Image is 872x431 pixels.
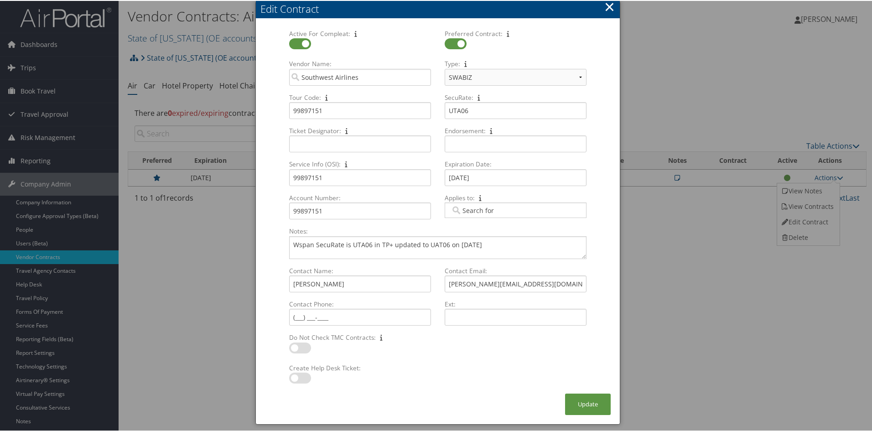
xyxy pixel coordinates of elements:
label: Service Info (OSI): [285,159,435,168]
label: Account Number: [285,192,435,202]
label: Notes: [285,226,590,235]
input: Contact Phone: [289,308,431,325]
label: Vendor Name: [285,58,435,68]
input: Tour Code: [289,101,431,118]
label: Active For Compleat: [285,28,435,37]
label: Contact Phone: [285,299,435,308]
input: Applies to: [451,205,502,214]
input: Service Info (OSI): [289,168,431,185]
label: Endorsement: [441,125,590,135]
label: Ext: [441,299,590,308]
input: Expiration Date: [445,168,587,185]
input: Ticket Designator: [289,135,431,151]
label: Create Help Desk Ticket: [285,363,435,372]
label: Applies to: [441,192,590,202]
label: Contact Email: [441,265,590,275]
label: SecuRate: [441,92,590,101]
input: Account Number: [289,202,431,218]
input: Contact Name: [289,275,431,291]
textarea: Notes: [289,235,587,258]
label: Expiration Date: [441,159,590,168]
label: Preferred Contract: [441,28,590,37]
label: Type: [441,58,590,68]
input: SecuRate: [445,101,587,118]
label: Tour Code: [285,92,435,101]
input: Endorsement: [445,135,587,151]
input: Contact Email: [445,275,587,291]
button: Update [565,393,611,414]
label: Do Not Check TMC Contracts: [285,332,435,341]
input: Ext: [445,308,587,325]
select: Type: [445,68,587,85]
label: Ticket Designator: [285,125,435,135]
input: Vendor Name: [289,68,431,85]
label: Contact Name: [285,265,435,275]
div: Edit Contract [260,1,620,15]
